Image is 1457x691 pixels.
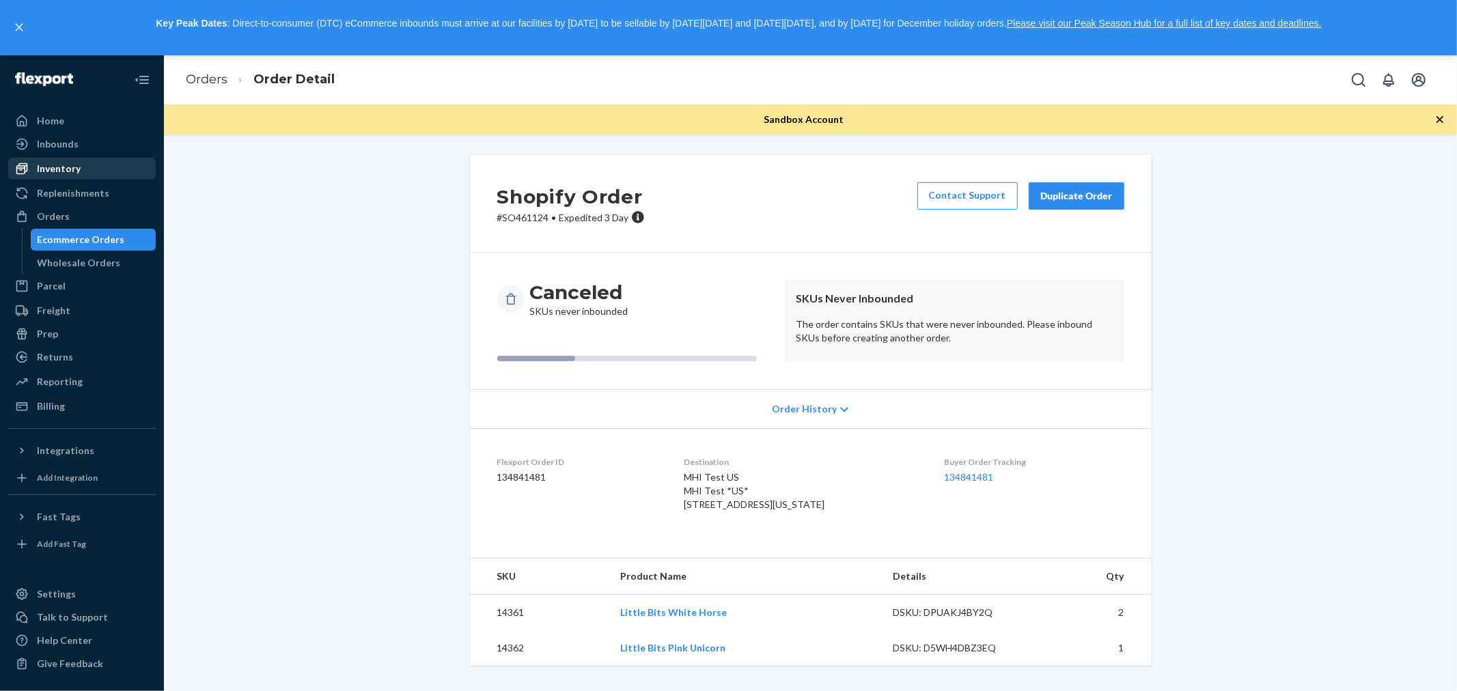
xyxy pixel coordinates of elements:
button: Fast Tags [8,506,156,528]
div: Parcel [37,279,66,293]
a: Freight [8,300,156,322]
div: Help Center [37,634,92,647]
div: Integrations [37,444,94,457]
a: Replenishments [8,182,156,204]
span: Chat [30,10,58,22]
button: Close Navigation [128,66,156,94]
button: Open account menu [1405,66,1432,94]
dt: Buyer Order Tracking [945,456,1124,468]
div: Duplicate Order [1040,189,1113,203]
a: Ecommerce Orders [31,229,156,251]
button: close, [12,20,26,34]
span: • [552,212,557,223]
img: Flexport logo [15,72,73,86]
p: # SO461124 [497,211,645,225]
span: Order History [772,402,837,416]
div: Reporting [37,375,83,389]
button: Duplicate Order [1029,182,1124,210]
span: MHI Test US MHI Test *US* [STREET_ADDRESS][US_STATE] [684,471,825,510]
header: SKUs Never Inbounded [796,291,1113,307]
div: Freight [37,304,70,318]
a: 134841481 [945,471,994,483]
div: Give Feedback [37,657,103,671]
a: Order Detail [253,72,335,87]
a: Orders [186,72,227,87]
dt: Destination [684,456,923,468]
a: Returns [8,346,156,368]
div: Settings [37,587,76,601]
div: Ecommerce Orders [38,233,125,246]
p: : Direct-to-consumer (DTC) eCommerce inbounds must arrive at our facilities by [DATE] to be sella... [33,12,1445,36]
div: SKUs never inbounded [530,280,628,318]
button: Open Search Box [1345,66,1372,94]
td: 14361 [470,594,609,630]
h3: Canceled [530,280,628,305]
a: Inbounds [8,133,156,155]
a: Add Fast Tag [8,533,156,555]
a: Settings [8,583,156,605]
a: Contact Support [917,182,1018,210]
td: 14362 [470,630,609,666]
td: 2 [1032,594,1151,630]
a: Home [8,110,156,132]
a: Parcel [8,275,156,297]
ol: breadcrumbs [175,59,346,100]
a: Billing [8,395,156,417]
div: Replenishments [37,186,109,200]
a: Orders [8,206,156,227]
a: Little Bits White Horse [620,606,727,618]
button: Open notifications [1375,66,1402,94]
div: Returns [37,350,73,364]
td: 1 [1032,630,1151,666]
span: Expedited 3 Day [559,212,629,223]
div: Talk to Support [37,610,108,624]
div: Home [37,114,64,128]
div: DSKU: DPUAKJ4BY2Q [893,606,1022,619]
div: Prep [37,327,58,341]
dt: Flexport Order ID [497,456,663,468]
div: Billing [37,399,65,413]
div: Fast Tags [37,510,81,524]
div: Inbounds [37,137,79,151]
a: Little Bits Pink Unicorn [620,642,725,653]
div: Orders [37,210,70,223]
a: Add Integration [8,467,156,489]
a: Reporting [8,371,156,393]
th: Details [883,559,1033,595]
div: DSKU: D5WH4DBZ3EQ [893,641,1022,655]
button: Give Feedback [8,653,156,675]
span: Sandbox Account [764,113,844,125]
strong: Key Peak Dates [156,18,227,29]
a: Please visit our Peak Season Hub for a full list of key dates and deadlines. [1007,18,1322,29]
th: Product Name [609,559,883,595]
a: Inventory [8,158,156,180]
div: Inventory [37,162,81,175]
button: Talk to Support [8,606,156,628]
h2: Shopify Order [497,182,645,211]
a: Wholesale Orders [31,252,156,274]
th: SKU [470,559,609,595]
dd: 134841481 [497,470,663,484]
div: Add Integration [37,472,98,483]
th: Qty [1032,559,1151,595]
a: Help Center [8,630,156,651]
a: Prep [8,323,156,345]
div: Add Fast Tag [37,538,86,550]
p: The order contains SKUs that were never inbounded. Please inbound SKUs before creating another or... [796,318,1113,345]
button: Integrations [8,440,156,462]
div: Wholesale Orders [38,256,121,270]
